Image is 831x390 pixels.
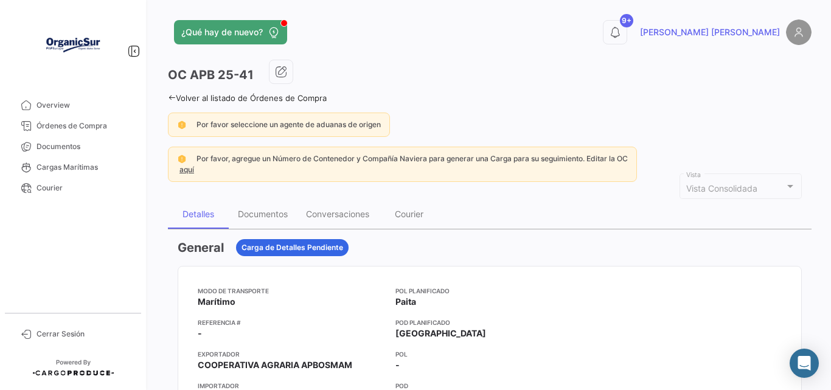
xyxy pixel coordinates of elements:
[181,26,263,38] span: ¿Qué hay de nuevo?
[198,327,202,340] span: -
[238,209,288,219] div: Documentos
[198,286,386,296] app-card-info-title: Modo de Transporte
[183,209,214,219] div: Detalles
[10,136,136,157] a: Documentos
[10,95,136,116] a: Overview
[178,239,224,256] h3: General
[10,178,136,198] a: Courier
[37,183,131,193] span: Courier
[37,329,131,340] span: Cerrar Sesión
[242,242,343,253] span: Carga de Detalles Pendiente
[10,116,136,136] a: Órdenes de Compra
[395,286,583,296] app-card-info-title: POL Planificado
[196,120,381,129] span: Por favor seleccione un agente de aduanas de origen
[640,26,780,38] span: [PERSON_NAME] [PERSON_NAME]
[395,296,416,308] span: Paita
[198,296,235,308] span: Marítimo
[198,318,386,327] app-card-info-title: Referencia #
[395,359,400,371] span: -
[395,327,486,340] span: [GEOGRAPHIC_DATA]
[198,349,386,359] app-card-info-title: Exportador
[686,183,757,193] span: Vista Consolidada
[786,19,812,45] img: placeholder-user.png
[395,349,583,359] app-card-info-title: POL
[395,209,423,219] div: Courier
[37,162,131,173] span: Cargas Marítimas
[395,318,583,327] app-card-info-title: POD Planificado
[10,157,136,178] a: Cargas Marítimas
[177,165,196,174] a: aquí
[790,349,819,378] div: Abrir Intercom Messenger
[37,100,131,111] span: Overview
[43,15,103,75] img: Logo+OrganicSur.png
[198,359,352,371] span: COOPERATIVA AGRARIA APBOSMAM
[196,154,628,163] span: Por favor, agregue un Número de Contenedor y Compañía Naviera para generar una Carga para su segu...
[174,20,287,44] button: ¿Qué hay de nuevo?
[168,93,327,103] a: Volver al listado de Órdenes de Compra
[306,209,369,219] div: Conversaciones
[168,66,254,83] h3: OC APB 25-41
[37,120,131,131] span: Órdenes de Compra
[37,141,131,152] span: Documentos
